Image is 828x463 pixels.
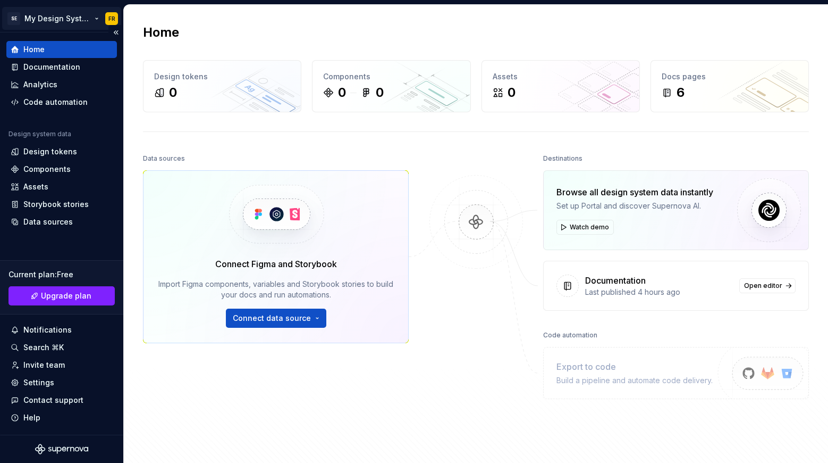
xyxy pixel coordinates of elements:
div: FR [108,14,115,23]
div: 0 [169,84,177,101]
button: Connect data source [226,309,326,328]
div: 0 [376,84,384,101]
a: Invite team [6,357,117,374]
div: Assets [23,181,48,192]
div: Browse all design system data instantly [556,186,713,199]
div: Code automation [23,97,88,108]
div: Docs pages [662,71,798,82]
a: Settings [6,374,117,391]
div: Assets [493,71,629,82]
div: Settings [23,377,54,388]
a: Assets0 [481,60,640,112]
div: Components [23,164,71,175]
div: Export to code [556,360,713,373]
a: Components00 [312,60,470,112]
div: Help [23,412,40,423]
div: Last published 4 hours ago [585,287,733,297]
div: Data sources [143,151,185,166]
div: SE [7,12,20,25]
a: Analytics [6,76,117,93]
button: Search ⌘K [6,339,117,356]
div: Invite team [23,360,65,370]
div: Home [23,44,45,55]
div: Set up Portal and discover Supernova AI. [556,201,713,211]
div: Storybook stories [23,199,89,210]
div: My Design System [24,13,92,24]
div: Contact support [23,395,83,406]
div: Design tokens [154,71,290,82]
div: Notifications [23,325,72,335]
button: Help [6,409,117,426]
div: 0 [338,84,346,101]
button: Watch demo [556,220,614,235]
span: Open editor [744,282,782,290]
button: Upgrade plan [9,286,115,305]
div: 0 [508,84,516,101]
div: Components [323,71,459,82]
div: Design tokens [23,146,77,157]
a: Storybook stories [6,196,117,213]
button: Collapse sidebar [108,25,123,40]
span: Connect data source [233,313,311,324]
a: Open editor [739,278,796,293]
div: Code automation [543,328,597,343]
div: Import Figma components, variables and Storybook stories to build your docs and run automations. [158,279,393,300]
a: Design tokens0 [143,60,301,112]
a: Data sources [6,213,117,230]
button: Contact support [6,392,117,409]
div: Current plan : Free [9,269,115,280]
div: Design system data [9,130,71,138]
a: Home [6,41,117,58]
span: Upgrade plan [41,291,91,301]
div: Documentation [23,62,80,72]
svg: Supernova Logo [35,444,88,454]
a: Components [6,161,117,178]
a: Code automation [6,94,117,111]
a: Assets [6,178,117,195]
div: Documentation [585,274,646,287]
div: Connect Figma and Storybook [215,258,337,270]
div: Search ⌘K [23,342,64,353]
a: Documentation [6,59,117,76]
div: Destinations [543,151,582,166]
a: Design tokens [6,143,117,160]
div: Data sources [23,217,73,227]
div: 6 [677,84,685,101]
h2: Home [143,24,179,41]
div: Analytics [23,79,57,90]
button: SEMy Design SystemFR [2,7,121,30]
button: Notifications [6,321,117,338]
span: Watch demo [570,223,609,231]
div: Build a pipeline and automate code delivery. [556,375,713,386]
a: Docs pages6 [650,60,809,112]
